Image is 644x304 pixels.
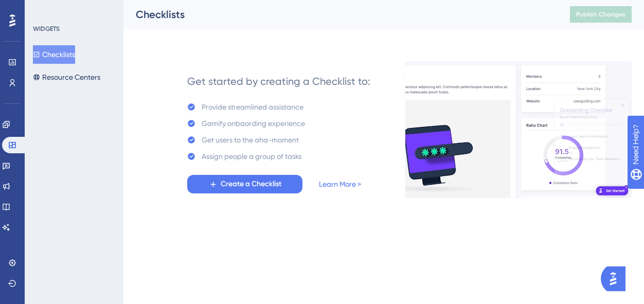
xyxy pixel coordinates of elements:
[33,45,75,64] button: Checklists
[202,150,301,163] div: Assign people a group of tasks
[202,117,305,130] div: Gamify onbaording experience
[202,134,299,146] div: Get users to the aha-moment
[187,74,370,88] div: Get started by creating a Checklist to:
[33,68,100,86] button: Resource Centers
[570,6,632,23] button: Publish Changes
[187,175,302,193] button: Create a Checklist
[319,178,361,190] a: Learn More >
[136,7,544,22] div: Checklists
[405,61,632,198] img: e28e67207451d1beac2d0b01ddd05b56.gif
[24,3,64,15] span: Need Help?
[601,263,632,294] iframe: UserGuiding AI Assistant Launcher
[576,10,625,19] span: Publish Changes
[202,101,303,113] div: Provide streamlined assistance
[221,178,281,190] span: Create a Checklist
[33,25,60,33] div: WIDGETS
